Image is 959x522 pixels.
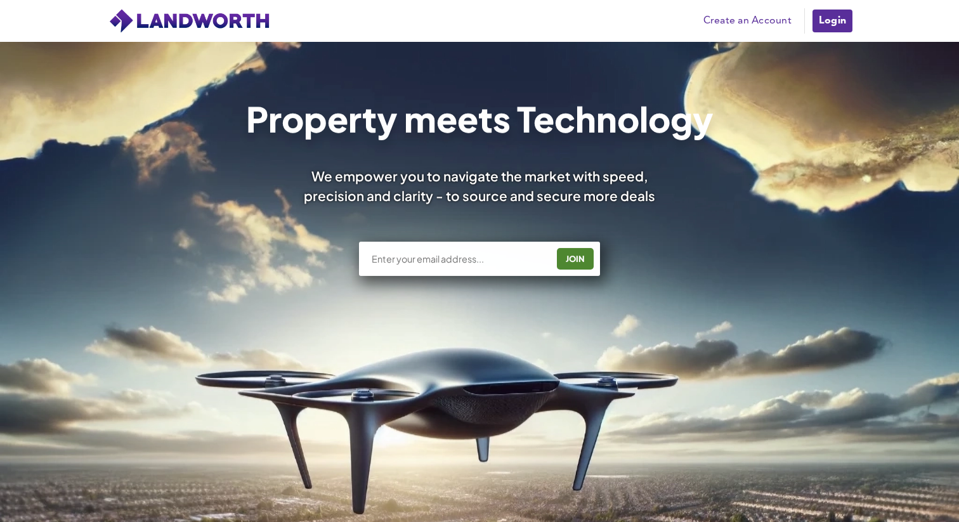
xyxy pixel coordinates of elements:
input: Enter your email address... [370,252,547,265]
h1: Property meets Technology [246,101,714,136]
a: Login [811,8,854,34]
div: JOIN [561,249,590,269]
a: Create an Account [697,11,798,30]
button: JOIN [557,248,594,270]
div: We empower you to navigate the market with speed, precision and clarity - to source and secure mo... [287,166,672,206]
